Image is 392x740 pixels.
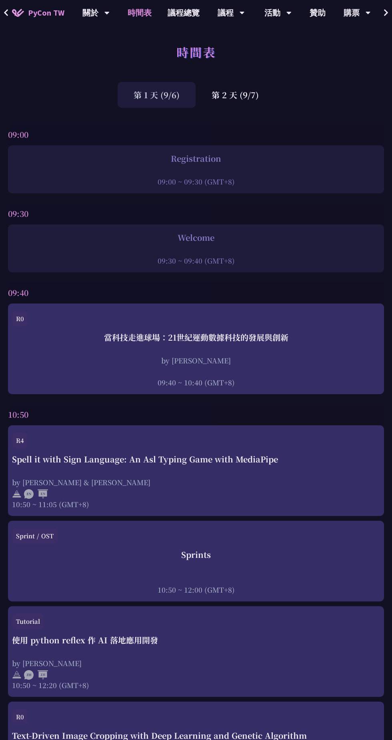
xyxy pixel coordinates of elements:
div: 09:30 ~ 09:40 (GMT+8) [12,256,380,266]
div: 10:50 ~ 12:00 (GMT+8) [12,585,380,595]
h1: 時間表 [176,40,216,64]
span: PyCon TW [28,7,64,19]
div: 10:50 ~ 12:20 (GMT+8) [12,680,380,690]
div: Sprints [12,549,380,561]
a: R0 當科技走進球場：21世紀運動數據科技的發展與創新 by [PERSON_NAME] 09:40 ~ 10:40 (GMT+8) [12,311,380,387]
a: R4 Spell it with Sign Language: An Asl Typing Game with MediaPipe by [PERSON_NAME] & [PERSON_NAME... [12,432,380,509]
div: 使用 python reflex 作 AI 落地應用開發 [12,634,380,646]
a: PyCon TW [4,3,72,23]
div: R0 [12,311,28,327]
div: Registration [12,153,380,165]
div: R0 [12,709,28,725]
div: by [PERSON_NAME] [12,355,380,365]
div: 10:50 [8,404,384,425]
img: svg+xml;base64,PHN2ZyB4bWxucz0iaHR0cDovL3d3dy53My5vcmcvMjAwMC9zdmciIHdpZHRoPSIyNCIgaGVpZ2h0PSIyNC... [12,489,22,499]
div: 第 2 天 (9/7) [196,82,275,108]
div: 09:40 ~ 10:40 (GMT+8) [12,377,380,387]
div: Sprint / OST [12,528,58,544]
img: svg+xml;base64,PHN2ZyB4bWxucz0iaHR0cDovL3d3dy53My5vcmcvMjAwMC9zdmciIHdpZHRoPSIyNCIgaGVpZ2h0PSIyNC... [12,670,22,680]
div: by [PERSON_NAME] [12,658,380,668]
img: ZHZH.38617ef.svg [24,670,48,680]
div: R4 [12,432,28,448]
div: 09:00 ~ 09:30 (GMT+8) [12,177,380,186]
div: 10:50 ~ 11:05 (GMT+8) [12,499,380,509]
div: Tutorial [12,613,44,629]
div: Spell it with Sign Language: An Asl Typing Game with MediaPipe [12,453,380,465]
div: 當科技走進球場：21世紀運動數據科技的發展與創新 [12,331,380,343]
div: 09:40 [8,282,384,304]
div: 09:30 [8,203,384,224]
img: Home icon of PyCon TW 2025 [12,9,24,17]
div: 第 1 天 (9/6) [118,82,196,108]
div: Welcome [12,232,380,244]
div: by [PERSON_NAME] & [PERSON_NAME] [12,477,380,487]
img: ENEN.5a408d1.svg [24,489,48,499]
div: 09:00 [8,124,384,145]
a: Tutorial 使用 python reflex 作 AI 落地應用開發 by [PERSON_NAME] 10:50 ~ 12:20 (GMT+8) [12,613,380,690]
